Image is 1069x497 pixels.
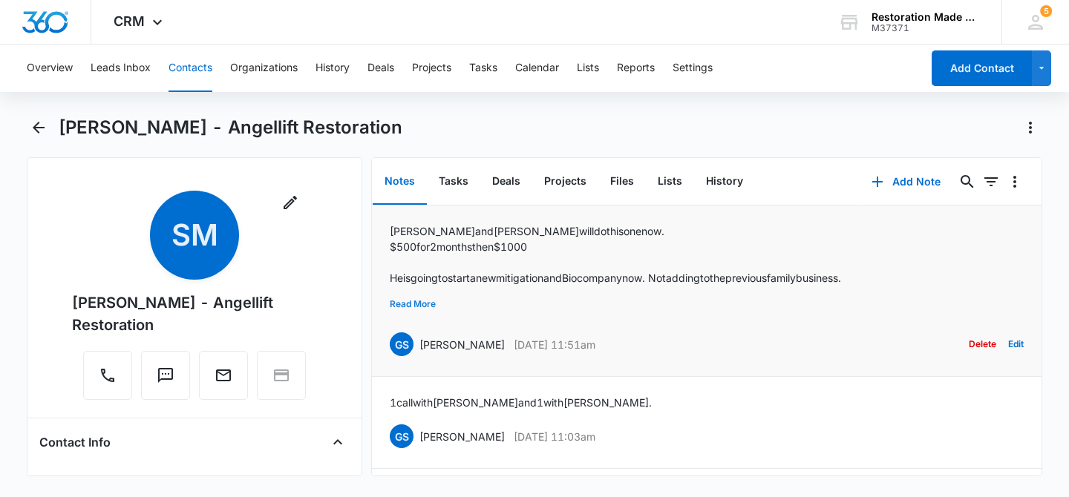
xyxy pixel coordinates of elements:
button: Projects [532,159,598,205]
button: Email [199,351,248,400]
button: Notes [373,159,427,205]
div: [PERSON_NAME] - Angellift Restoration [72,292,317,336]
div: account name [872,11,980,23]
button: Read More [390,290,436,318]
p: 1 call with [PERSON_NAME] and 1 with [PERSON_NAME]. [390,395,652,410]
button: Call [83,351,132,400]
button: Deals [367,45,394,92]
p: [PERSON_NAME] and [PERSON_NAME] will do this one now. [390,223,986,239]
span: 5 [1040,5,1052,17]
button: Edit [1008,330,1024,358]
p: [DATE] 11:03am [514,429,595,444]
button: History [694,159,755,205]
a: Text [141,374,190,386]
button: Leads Inbox [91,45,151,92]
button: Reports [617,45,655,92]
h1: [PERSON_NAME] - Angellift Restoration [59,116,402,139]
button: Filters [979,170,1003,194]
button: Add Note [857,164,955,200]
div: notifications count [1040,5,1052,17]
button: Actions [1019,116,1042,139]
button: Calendar [515,45,559,92]
a: Email [199,374,248,386]
button: Search... [955,170,979,194]
button: Overview [27,45,73,92]
button: Projects [412,45,451,92]
button: Overflow Menu [1003,170,1027,194]
span: GS [390,332,413,356]
div: account id [872,23,980,33]
p: $500 for 2 months then $1000 [390,239,986,254]
button: Delete [969,330,996,358]
button: Organizations [230,45,298,92]
p: [PERSON_NAME] [419,429,505,444]
button: Tasks [427,159,480,205]
button: Back [27,116,50,139]
span: SM [150,191,239,280]
button: Tasks [469,45,497,92]
a: Call [83,374,132,386]
button: Lists [646,159,694,205]
button: History [316,45,350,92]
span: GS [390,424,413,448]
button: Settings [673,45,713,92]
button: Files [598,159,646,205]
span: CRM [114,13,145,29]
button: Close [326,430,350,454]
button: Text [141,351,190,400]
button: Contacts [169,45,212,92]
button: Deals [480,159,532,205]
p: [PERSON_NAME] [419,337,505,352]
button: Lists [577,45,599,92]
p: He is going to start a new mitigation and Bio company now. Not adding to the previous family busi... [390,270,986,286]
p: [DATE] 11:51am [514,337,595,352]
h4: Contact Info [39,433,111,451]
button: Add Contact [932,50,1032,86]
